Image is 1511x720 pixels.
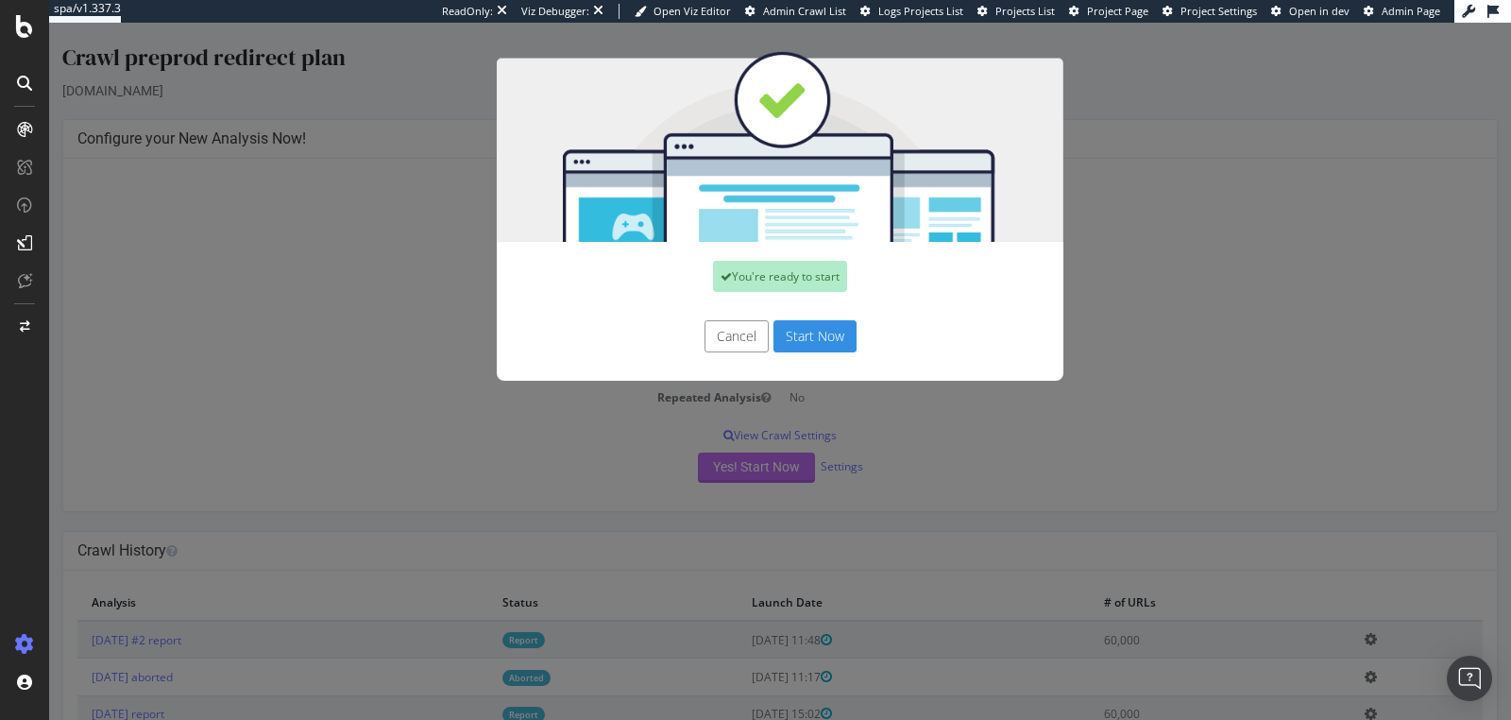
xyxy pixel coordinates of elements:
a: Open in dev [1271,4,1350,19]
div: Viz Debugger: [521,4,589,19]
span: Project Page [1087,4,1148,18]
span: Open in dev [1289,4,1350,18]
span: Open Viz Editor [654,4,731,18]
a: Project Settings [1163,4,1257,19]
span: Admin Crawl List [763,4,846,18]
span: Logs Projects List [878,4,963,18]
button: Start Now [724,298,807,330]
img: You're all set! [448,28,1014,219]
span: Project Settings [1180,4,1257,18]
span: Admin Page [1382,4,1440,18]
a: Project Page [1069,4,1148,19]
a: Admin Crawl List [745,4,846,19]
div: ReadOnly: [442,4,493,19]
a: Open Viz Editor [635,4,731,19]
span: Projects List [995,4,1055,18]
div: You're ready to start [664,238,798,269]
div: Open Intercom Messenger [1447,656,1492,701]
a: Projects List [977,4,1055,19]
a: Admin Page [1364,4,1440,19]
button: Cancel [655,298,720,330]
a: Logs Projects List [860,4,963,19]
